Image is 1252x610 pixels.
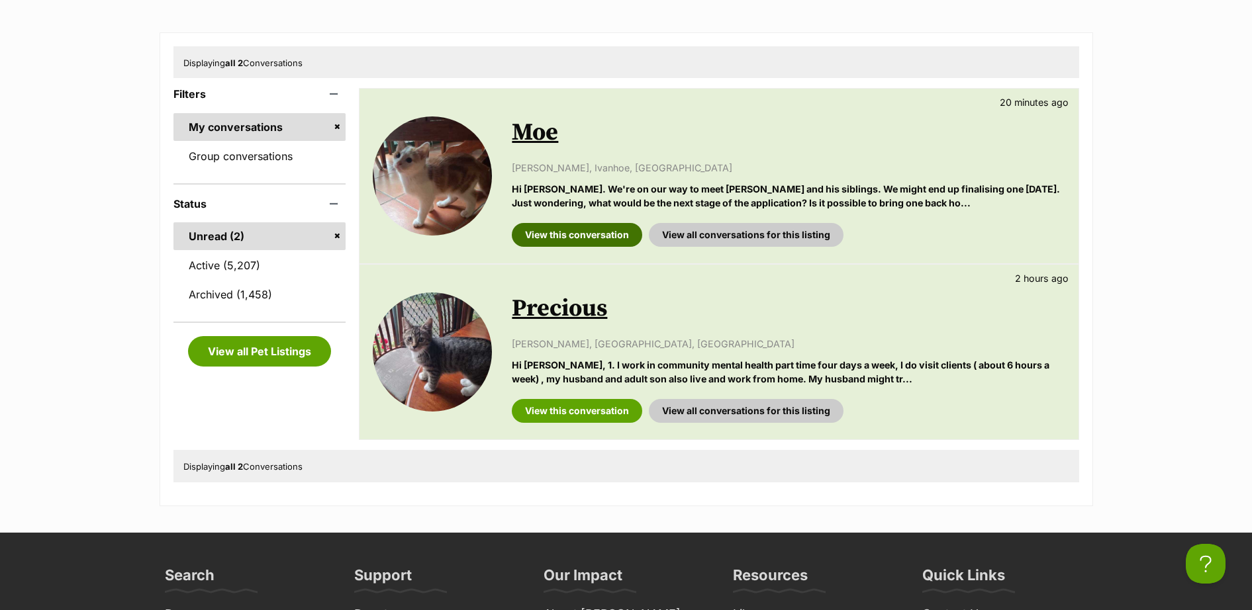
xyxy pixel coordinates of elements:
a: Unread (2) [173,222,346,250]
a: View all conversations for this listing [649,399,843,423]
a: View all conversations for this listing [649,223,843,247]
a: Archived (1,458) [173,281,346,308]
strong: all 2 [225,58,243,68]
img: Moe [373,116,492,236]
p: Hi [PERSON_NAME], 1. I work in community mental health part time four days a week, I do visit cli... [512,358,1065,386]
p: [PERSON_NAME], Ivanhoe, [GEOGRAPHIC_DATA] [512,161,1065,175]
a: Group conversations [173,142,346,170]
header: Filters [173,88,346,100]
h3: Resources [733,566,808,592]
p: [PERSON_NAME], [GEOGRAPHIC_DATA], [GEOGRAPHIC_DATA] [512,337,1065,351]
p: Hi [PERSON_NAME]. We're on our way to meet [PERSON_NAME] and his siblings. We might end up finali... [512,182,1065,210]
header: Status [173,198,346,210]
span: Displaying Conversations [183,461,303,472]
img: Precious [373,292,492,412]
h3: Quick Links [922,566,1005,592]
p: 20 minutes ago [1000,95,1069,109]
strong: all 2 [225,461,243,472]
h3: Our Impact [544,566,622,592]
a: Precious [512,294,607,324]
a: Active (5,207) [173,251,346,279]
p: 2 hours ago [1015,271,1069,285]
iframe: Help Scout Beacon - Open [1186,544,1226,584]
a: My conversations [173,113,346,141]
h3: Search [165,566,215,592]
span: Displaying Conversations [183,58,303,68]
a: View this conversation [512,223,642,247]
a: View all Pet Listings [188,336,331,367]
a: Moe [512,118,558,148]
h3: Support [354,566,412,592]
a: View this conversation [512,399,642,423]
